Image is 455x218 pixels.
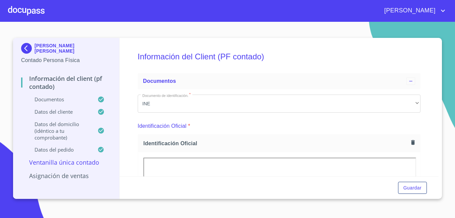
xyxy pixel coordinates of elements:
[35,43,111,54] p: [PERSON_NAME] [PERSON_NAME]
[379,5,447,16] button: account of current user
[21,56,111,64] p: Contado Persona Física
[138,43,420,70] h5: Información del Client (PF contado)
[138,95,420,113] div: INE
[21,43,35,54] img: Docupass spot blue
[21,74,111,91] p: Información del Client (PF contado)
[21,43,111,56] div: [PERSON_NAME] [PERSON_NAME]
[21,108,97,115] p: Datos del cliente
[398,182,427,194] button: Guardar
[138,122,187,130] p: Identificación Oficial
[143,78,176,84] span: Documentos
[143,140,408,147] span: Identificación Oficial
[21,121,97,141] p: Datos del domicilio (idéntico a tu comprobante)
[21,146,97,153] p: Datos del pedido
[21,96,97,103] p: Documentos
[138,73,420,89] div: Documentos
[403,184,421,192] span: Guardar
[21,158,111,166] p: Ventanilla única contado
[21,172,111,180] p: Asignación de Ventas
[379,5,439,16] span: [PERSON_NAME]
